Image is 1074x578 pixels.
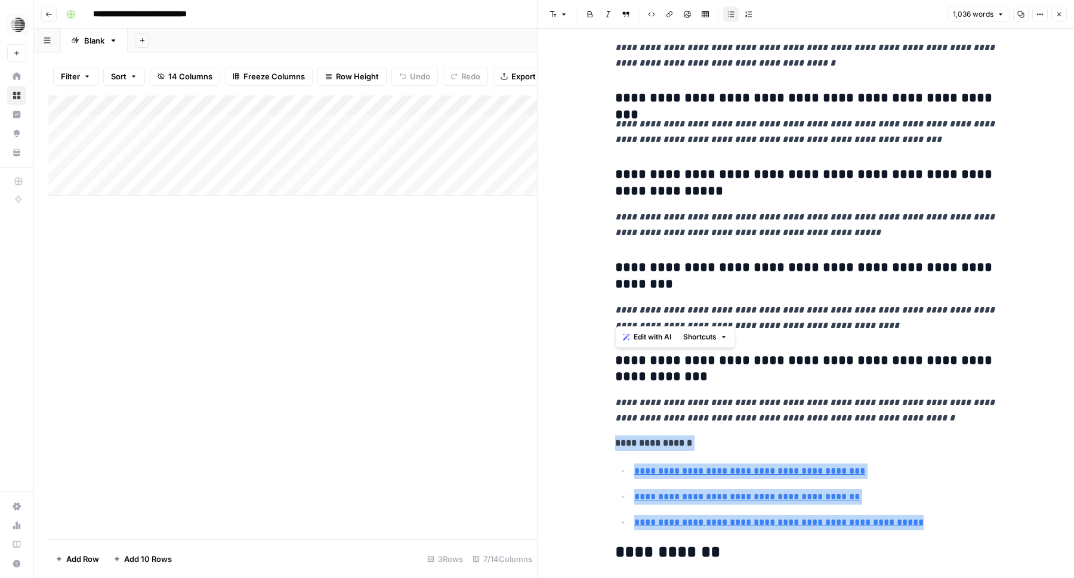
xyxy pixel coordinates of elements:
span: Edit with AI [634,332,671,342]
a: Usage [7,516,26,535]
button: Undo [391,67,438,86]
span: Add 10 Rows [124,553,172,565]
a: Insights [7,105,26,124]
span: Shortcuts [683,332,717,342]
span: Add Row [66,553,99,565]
button: Row Height [317,67,387,86]
span: Undo [410,70,430,82]
a: Learning Hub [7,535,26,554]
button: Shortcuts [678,329,732,345]
button: 1,036 words [948,7,1010,22]
button: Redo [443,67,488,86]
a: Blank [61,29,128,52]
span: Filter [61,70,80,82]
a: Home [7,67,26,86]
div: Blank [84,35,104,47]
a: Your Data [7,143,26,162]
a: Opportunities [7,124,26,143]
span: 1,036 words [953,9,993,20]
div: 7/14 Columns [468,549,537,568]
span: Freeze Columns [243,70,305,82]
button: Edit with AI [618,329,676,345]
button: 14 Columns [150,67,220,86]
button: Add Row [48,549,106,568]
button: Sort [103,67,145,86]
span: Export CSV [511,70,554,82]
button: Help + Support [7,554,26,573]
span: Row Height [336,70,379,82]
button: Export CSV [493,67,561,86]
span: 14 Columns [168,70,212,82]
button: Filter [53,67,98,86]
div: 3 Rows [422,549,468,568]
img: Parallel Logo [7,14,29,35]
button: Freeze Columns [225,67,313,86]
span: Redo [461,70,480,82]
a: Browse [7,86,26,105]
a: Settings [7,497,26,516]
span: Sort [111,70,126,82]
button: Add 10 Rows [106,549,179,568]
button: Workspace: Parallel [7,10,26,39]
